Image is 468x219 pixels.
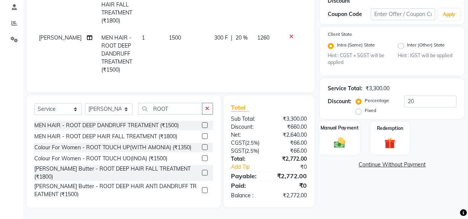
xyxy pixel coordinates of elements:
small: Hint : CGST + SGST will be applied [328,52,386,66]
label: Redemption [377,125,403,132]
label: Percentage [365,97,389,104]
div: Net: [226,131,269,139]
span: 1500 [169,34,181,41]
div: Coupon Code [328,10,371,18]
div: Paid: [226,181,269,190]
div: [PERSON_NAME] Butter - ROOT DEEP HAIR FALL TREATMENT (₹1800) [34,165,199,181]
div: ₹2,772.00 [269,192,313,200]
div: Discount: [328,98,351,106]
div: ₹66.00 [269,139,313,147]
span: 1260 [257,34,269,41]
a: Add Tip [226,163,276,171]
img: _gift.svg [381,136,399,150]
span: 300 F [214,34,228,42]
div: ₹3,300.00 [365,85,389,93]
div: Colour For Women - ROOT TOUCH UP(WITH AMONIA) (₹1350) [34,144,191,152]
div: ₹3,300.00 [269,115,313,123]
span: 2.5% [247,140,258,146]
div: Total: [226,155,269,163]
span: [PERSON_NAME] [39,34,82,41]
label: Intra (Same) State [337,42,375,51]
div: ( ) [226,139,269,147]
div: ₹0 [276,163,313,171]
div: ₹2,772.00 [269,155,313,163]
div: ( ) [226,147,269,155]
button: Apply [438,9,460,20]
div: ₹2,772.00 [269,171,313,181]
span: | [231,34,232,42]
input: Enter Offer / Coupon Code [371,8,435,20]
span: 20 % [236,34,248,42]
span: 2.5% [247,148,258,154]
small: Hint : IGST will be applied [398,52,457,59]
div: MEN HAIR - ROOT DEEP HAIR FALL TREATMENT (₹1800) [34,133,177,141]
img: _cash.svg [330,136,349,149]
div: Sub Total: [226,115,269,123]
div: Payable: [226,171,269,181]
span: 1 [142,34,145,41]
div: Discount: [226,123,269,131]
label: Inter (Other) State [407,42,445,51]
label: Manual Payment [321,125,359,132]
div: Balance : [226,192,269,200]
div: ₹66.00 [269,147,313,155]
label: Client State [328,31,352,38]
div: [PERSON_NAME] Butter - ROOT DEEP HAIR ANTI DANDRUFF TREATMENT (₹1500) [34,182,199,198]
span: Total [231,104,249,112]
input: Search or Scan [138,103,202,115]
span: CGST [231,139,245,146]
label: Fixed [365,107,376,114]
div: ₹2,640.00 [269,131,313,139]
div: ₹660.00 [269,123,313,131]
span: SGST [231,147,245,154]
span: MEN HAIR - ROOT DEEP DANDRUFF TREATMENT (₹1500) [101,34,132,73]
div: ₹0 [269,181,313,190]
div: Service Total: [328,85,362,93]
div: MEN HAIR - ROOT DEEP DANDRUFF TREATMENT (₹1500) [34,121,179,129]
div: Colour For Women - ROOT TOUCH UO(INOA) (₹1500) [34,155,167,163]
a: Continue Without Payment [322,161,463,169]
